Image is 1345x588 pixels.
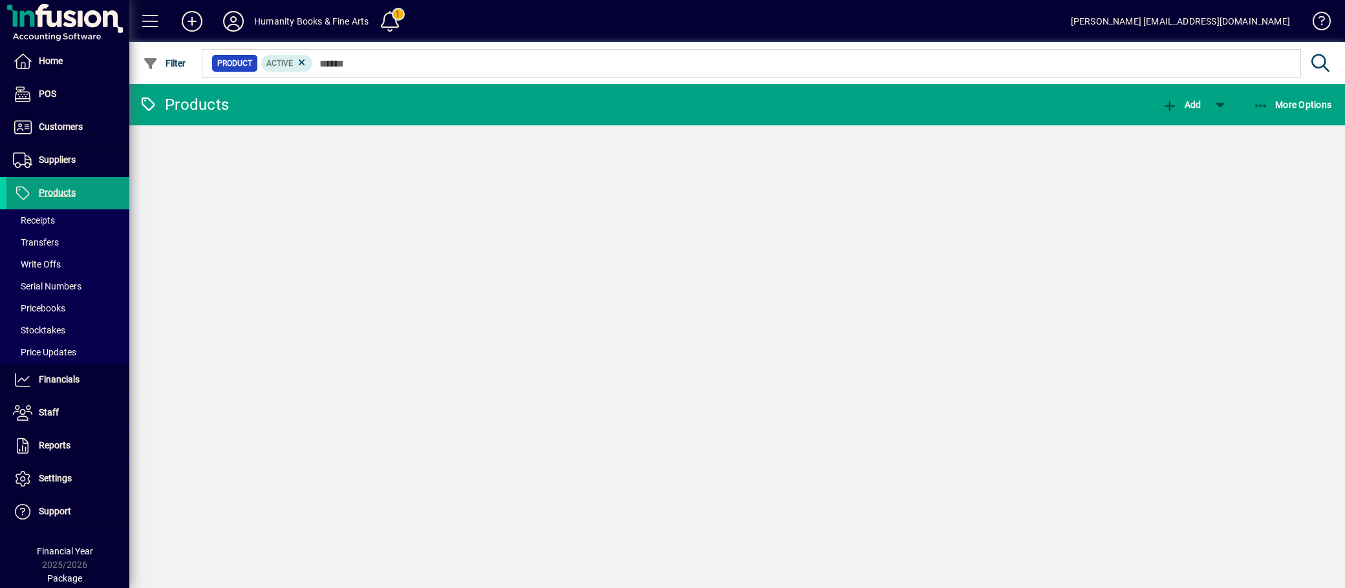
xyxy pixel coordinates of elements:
span: Package [47,573,82,583]
span: Settings [39,473,72,483]
a: Write Offs [6,253,129,275]
a: Receipts [6,209,129,231]
a: Financials [6,364,129,396]
button: Profile [213,10,254,33]
a: Pricebooks [6,297,129,319]
div: [PERSON_NAME] [EMAIL_ADDRESS][DOMAIN_NAME] [1071,11,1290,32]
a: Settings [6,463,129,495]
a: Support [6,496,129,528]
mat-chip: Activation Status: Active [261,55,313,72]
a: Reports [6,430,129,462]
div: Products [139,94,229,115]
a: Transfers [6,231,129,253]
span: Suppliers [39,154,76,165]
span: Product [217,57,252,70]
div: Humanity Books & Fine Arts [254,11,369,32]
a: Staff [6,397,129,429]
a: Serial Numbers [6,275,129,297]
span: Staff [39,407,59,417]
span: Customers [39,121,83,132]
span: More Options [1253,100,1332,110]
span: Price Updates [13,347,76,357]
span: Filter [143,58,186,68]
a: Price Updates [6,341,129,363]
span: Products [39,187,76,198]
button: Add [1159,93,1204,116]
span: POS [39,89,56,99]
a: POS [6,78,129,110]
span: Serial Numbers [13,281,81,291]
span: Receipts [13,215,55,226]
a: Home [6,45,129,78]
button: Filter [140,52,189,75]
span: Transfers [13,237,59,247]
button: Add [171,10,213,33]
a: Customers [6,111,129,143]
span: Reports [39,440,70,450]
a: Stocktakes [6,319,129,341]
a: Suppliers [6,144,129,176]
span: Active [266,59,293,68]
span: Pricebooks [13,303,65,313]
span: Financial Year [37,546,93,556]
span: Stocktakes [13,325,65,335]
button: More Options [1250,93,1335,116]
span: Add [1162,100,1201,110]
a: Knowledge Base [1303,3,1329,45]
span: Home [39,56,63,66]
span: Support [39,506,71,516]
span: Financials [39,374,80,384]
span: Write Offs [13,259,61,269]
